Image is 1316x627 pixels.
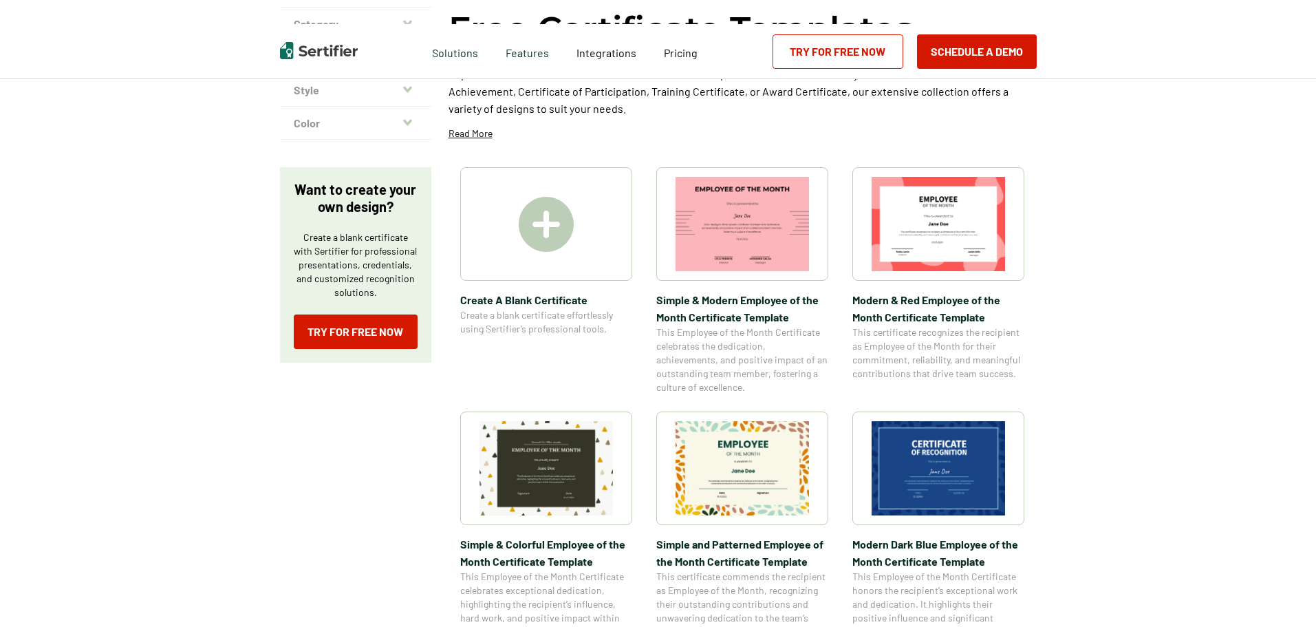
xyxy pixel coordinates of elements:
[664,46,698,59] span: Pricing
[676,177,809,271] img: Simple & Modern Employee of the Month Certificate Template
[656,291,828,326] span: Simple & Modern Employee of the Month Certificate Template
[519,197,574,252] img: Create A Blank Certificate
[449,65,1037,117] p: Explore a wide selection of customizable certificate templates at Sertifier. Whether you need a C...
[280,42,358,59] img: Sertifier | Digital Credentialing Platform
[460,291,632,308] span: Create A Blank Certificate
[460,535,632,570] span: Simple & Colorful Employee of the Month Certificate Template
[576,43,636,60] a: Integrations
[656,167,828,394] a: Simple & Modern Employee of the Month Certificate TemplateSimple & Modern Employee of the Month C...
[852,535,1024,570] span: Modern Dark Blue Employee of the Month Certificate Template
[773,34,903,69] a: Try for Free Now
[294,231,418,299] p: Create a blank certificate with Sertifier for professional presentations, credentials, and custom...
[852,326,1024,381] span: This certificate recognizes the recipient as Employee of the Month for their commitment, reliabil...
[872,177,1005,271] img: Modern & Red Employee of the Month Certificate Template
[852,291,1024,326] span: Modern & Red Employee of the Month Certificate Template
[576,46,636,59] span: Integrations
[449,7,913,52] h1: Free Certificate Templates
[280,8,431,41] button: Category
[676,421,809,516] img: Simple and Patterned Employee of the Month Certificate Template
[460,308,632,336] span: Create a blank certificate effortlessly using Sertifier’s professional tools.
[479,421,613,516] img: Simple & Colorful Employee of the Month Certificate Template
[872,421,1005,516] img: Modern Dark Blue Employee of the Month Certificate Template
[294,181,418,215] p: Want to create your own design?
[852,167,1024,394] a: Modern & Red Employee of the Month Certificate TemplateModern & Red Employee of the Month Certifi...
[506,43,549,60] span: Features
[432,43,478,60] span: Solutions
[917,34,1037,69] button: Schedule a Demo
[449,127,493,140] p: Read More
[656,326,828,394] span: This Employee of the Month Certificate celebrates the dedication, achievements, and positive impa...
[664,43,698,60] a: Pricing
[280,107,431,140] button: Color
[280,74,431,107] button: Style
[656,535,828,570] span: Simple and Patterned Employee of the Month Certificate Template
[294,315,418,349] a: Try for Free Now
